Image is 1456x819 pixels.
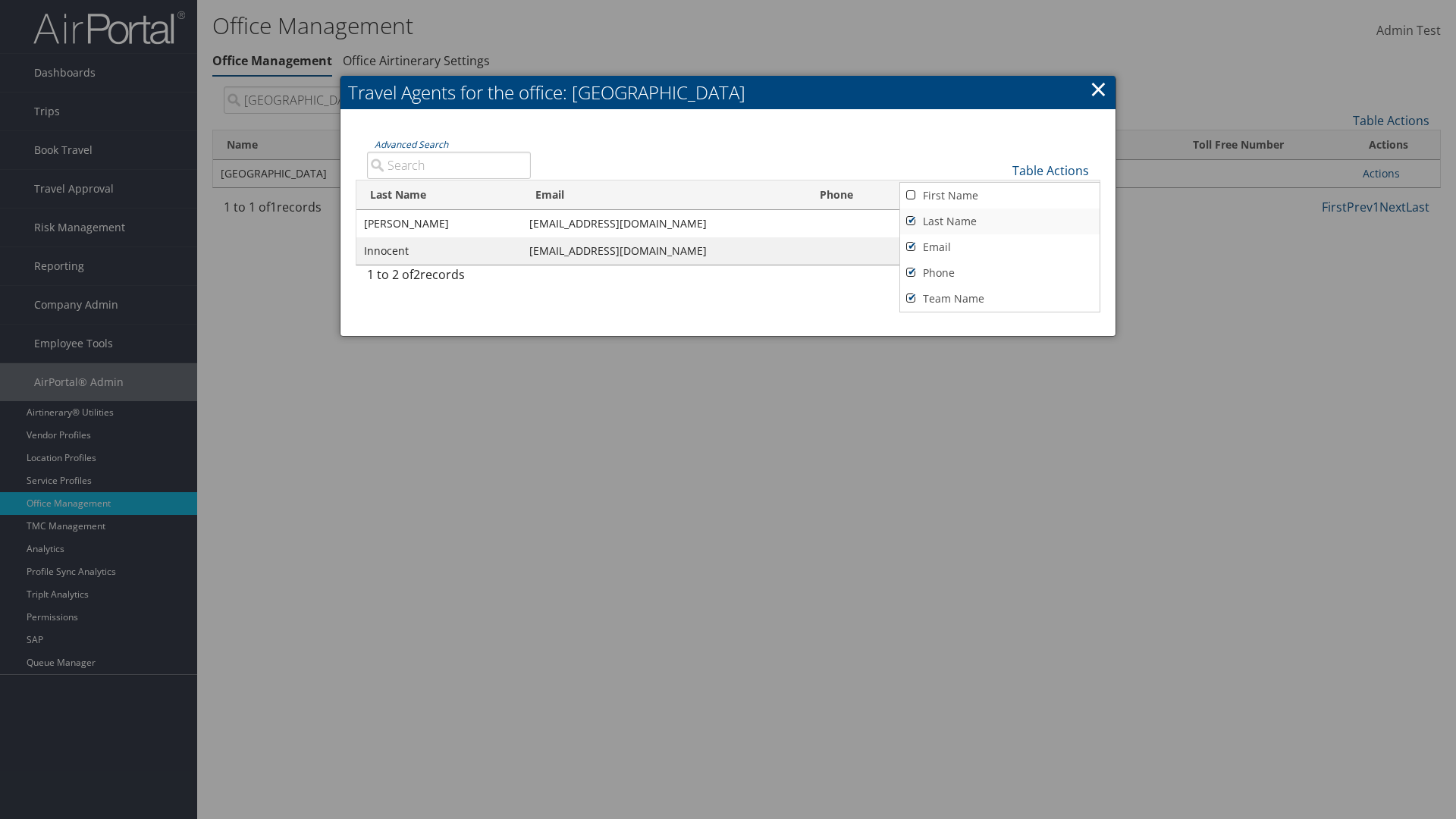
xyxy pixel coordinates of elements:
[900,260,1100,286] a: Phone
[900,183,1100,209] a: First Name
[806,180,918,210] th: Phone: activate to sort column ascending
[522,237,806,265] td: [EMAIL_ADDRESS][DOMAIN_NAME]
[918,180,1100,210] th: Team Name: activate to sort column ascending
[522,210,806,237] td: [EMAIL_ADDRESS][DOMAIN_NAME]
[900,234,1100,260] a: Email
[413,266,420,283] span: 2
[900,209,1100,234] a: Last Name
[356,210,522,237] td: [PERSON_NAME]
[356,180,522,210] th: Last Name: activate to sort column ascending
[340,76,1116,109] h2: Travel Agents for the office: [GEOGRAPHIC_DATA]
[1012,162,1089,179] a: Table Actions
[1090,74,1107,104] a: ×
[900,286,1100,312] a: Team Name
[367,265,531,291] div: 1 to 2 of records
[367,152,531,179] input: Advanced Search
[522,180,806,210] th: Email: activate to sort column ascending
[356,237,522,265] td: Innocent
[375,138,448,151] a: Advanced Search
